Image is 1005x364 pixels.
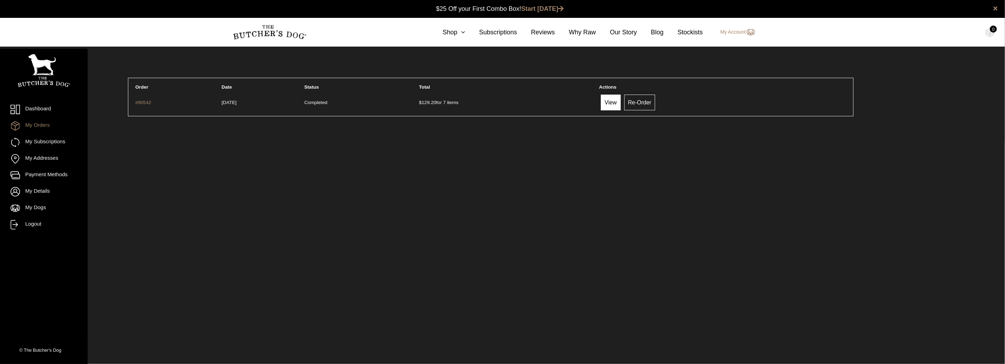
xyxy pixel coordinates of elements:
a: Shop [429,28,465,37]
a: Logout [11,220,77,229]
a: My Subscriptions [11,138,77,147]
a: My Addresses [11,154,77,164]
a: #90542 [135,100,151,105]
img: TBD_Portrait_Logo_White.png [18,54,70,87]
a: View [601,95,620,110]
span: Total [419,84,430,90]
a: Re-Order [624,95,656,110]
a: Stockists [664,28,703,37]
a: close [993,4,998,13]
a: Why Raw [555,28,596,37]
span: Actions [599,84,617,90]
a: My Account [713,28,755,36]
a: Dashboard [11,105,77,114]
div: 0 [990,26,997,33]
span: Date [222,84,232,90]
img: TBD_Cart-Empty.png [986,28,994,37]
a: Payment Methods [11,171,77,180]
span: $ [419,100,422,105]
span: Status [304,84,319,90]
a: My Dogs [11,204,77,213]
span: 129.20 [419,100,436,105]
time: [DATE] [222,100,237,105]
a: My Details [11,187,77,197]
td: Completed [301,93,415,112]
a: My Orders [11,121,77,131]
a: Our Story [596,28,637,37]
span: Order [135,84,148,90]
a: Subscriptions [465,28,517,37]
td: for 7 items [416,93,596,112]
a: Reviews [517,28,555,37]
a: Blog [637,28,664,37]
a: Start [DATE] [521,5,564,12]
